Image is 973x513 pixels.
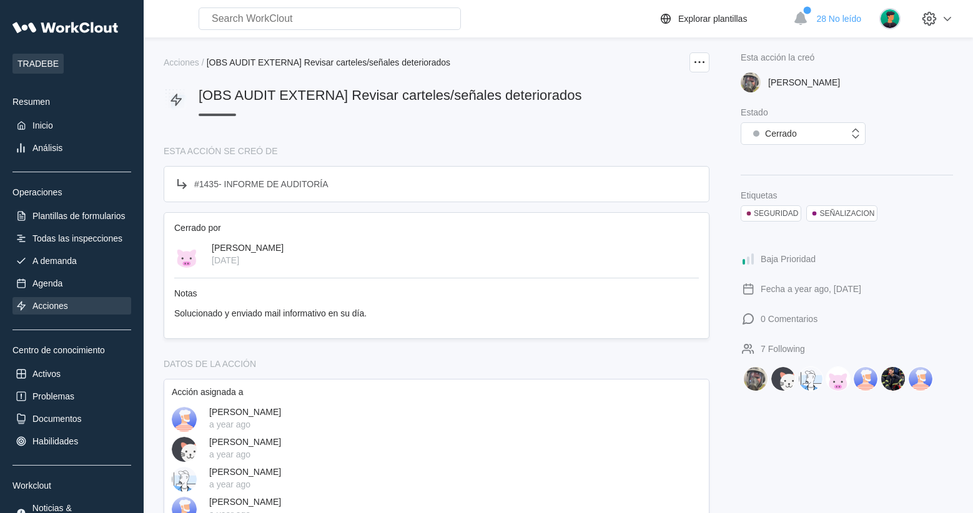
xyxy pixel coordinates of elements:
span: TRADEBE [12,54,64,74]
div: [PERSON_NAME] [209,407,281,417]
img: 2f847459-28ef-4a61-85e4-954d408df519.jpg [741,72,761,92]
div: # 1435 - [194,179,328,189]
div: Explorar plantillas [678,14,748,24]
div: Plantillas de formularios [32,211,126,221]
a: Agenda [12,275,131,292]
div: Habilidades [32,436,78,446]
a: Problemas [12,388,131,405]
div: Etiquetas [741,190,953,200]
div: Cerrado por [174,223,699,233]
div: Problemas [32,391,74,401]
div: [PERSON_NAME] [209,437,281,447]
img: user-3.png [172,407,197,432]
div: Acciones [164,57,199,67]
div: A demanda [32,256,77,266]
div: SEÑALIZACION [819,209,874,218]
div: a year ago [209,419,281,429]
a: Activos [12,365,131,383]
div: Análisis [32,143,62,153]
a: Análisis [12,139,131,157]
div: [PERSON_NAME] [209,497,281,507]
img: pig.png [174,243,199,268]
img: AGUSTIN JACAS [798,366,823,391]
div: DATOS DE LA ACCIÓN [164,359,709,369]
div: 7 Following [761,344,805,354]
div: Fecha a year ago, [DATE] [761,284,861,294]
div: Operaciones [12,187,131,197]
a: Inicio [12,117,131,134]
a: Acciones [164,57,202,67]
img: DAVID BLANCO [743,366,768,391]
div: Solucionado y enviado mail informativo en su día. [174,308,699,318]
img: CESAR HORCAJO [771,366,796,391]
div: a year ago [209,449,281,459]
div: 0 Comentarios [761,314,817,324]
div: Inicio [32,120,53,130]
a: Habilidades [12,432,131,450]
div: Baja Prioridad [761,254,816,264]
div: [PERSON_NAME] [768,77,840,87]
div: Acciones [32,301,68,311]
img: FRANCISCO MECA [853,366,878,391]
img: cat.png [172,437,197,462]
img: KILIAN PEREZ [881,366,906,391]
span: 28 No leído [816,14,861,24]
a: Explorar plantillas [658,11,788,26]
input: Search WorkClout [199,7,461,30]
div: Notas [174,288,699,298]
span: [OBS AUDIT EXTERNA] Revisar carteles/señales deteriorados [199,87,581,103]
div: Workclout [12,481,131,491]
div: SEGURIDAD [754,209,798,218]
span: [OBS AUDIT EXTERNA] Revisar carteles/señales deteriorados [207,57,450,67]
img: AMADEU PUIGCORBER [826,366,851,391]
a: Documentos [12,410,131,427]
div: Acción asignada a [172,387,701,397]
div: Todas las inspecciones [32,233,122,243]
img: clout-05.png [172,467,197,492]
div: Esta acción la creó [741,52,953,62]
a: A demanda [12,252,131,270]
div: Documentos [32,414,82,424]
a: Todas las inspecciones [12,230,131,247]
img: JOAQUIN BACO [908,366,933,391]
div: Agenda [32,278,62,288]
div: [PERSON_NAME] [209,467,281,477]
div: ESTA ACCIÓN SE CREÓ DE [164,146,709,156]
div: [DATE] [212,255,284,265]
img: user.png [879,8,901,29]
a: Plantillas de formularios [12,207,131,225]
a: Acciones [12,297,131,315]
span: INFORME DE AUDITORÍA [224,179,328,189]
div: Cerrado [748,125,797,142]
a: #1435- INFORME DE AUDITORÍA [164,166,709,202]
div: Activos [32,369,61,379]
div: [PERSON_NAME] [212,243,284,253]
div: Estado [741,107,953,117]
div: a year ago [209,479,281,489]
div: / [202,57,204,67]
div: Centro de conocimiento [12,345,131,355]
div: Resumen [12,97,131,107]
